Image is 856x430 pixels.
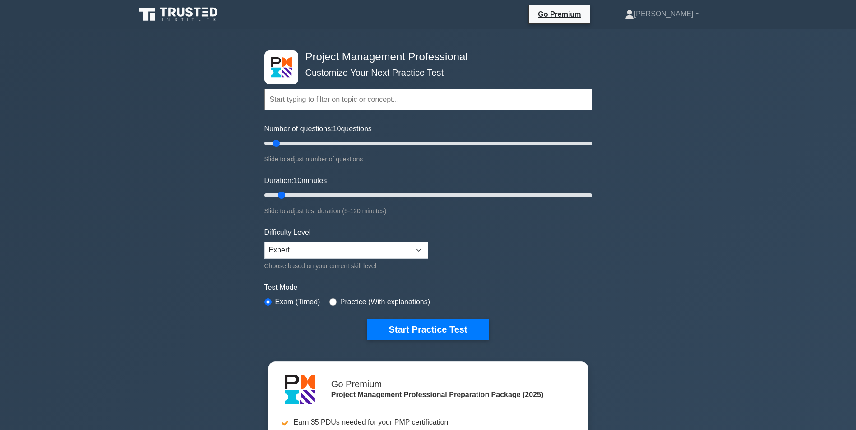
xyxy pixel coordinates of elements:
[340,297,430,307] label: Practice (With explanations)
[275,297,320,307] label: Exam (Timed)
[333,125,341,133] span: 10
[264,261,428,271] div: Choose based on your current skill level
[264,227,311,238] label: Difficulty Level
[293,177,301,184] span: 10
[264,282,592,293] label: Test Mode
[264,124,372,134] label: Number of questions: questions
[264,206,592,216] div: Slide to adjust test duration (5-120 minutes)
[264,154,592,165] div: Slide to adjust number of questions
[264,89,592,110] input: Start typing to filter on topic or concept...
[603,5,721,23] a: [PERSON_NAME]
[367,319,489,340] button: Start Practice Test
[264,175,327,186] label: Duration: minutes
[302,50,548,64] h4: Project Management Professional
[532,9,586,20] a: Go Premium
